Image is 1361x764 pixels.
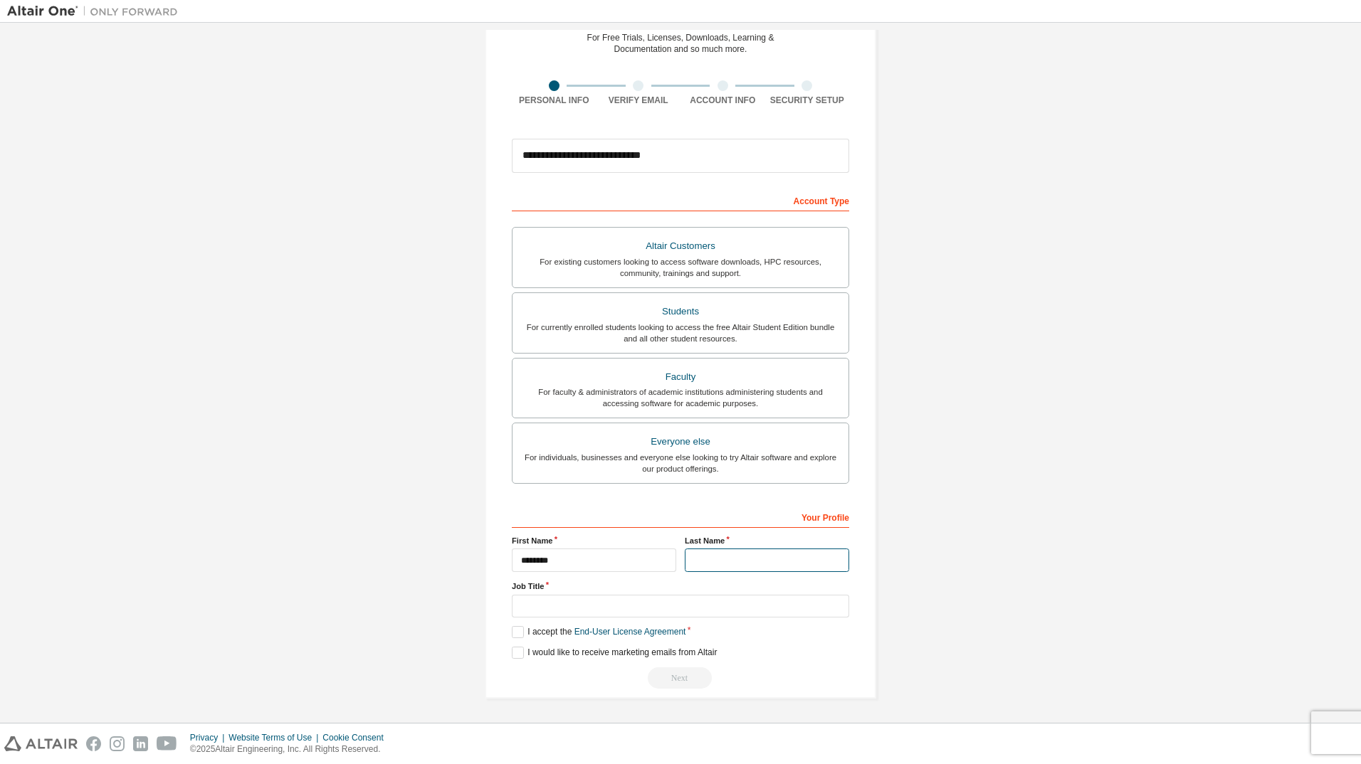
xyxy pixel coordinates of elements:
[685,535,849,546] label: Last Name
[512,189,849,211] div: Account Type
[4,736,78,751] img: altair_logo.svg
[512,580,849,592] label: Job Title
[86,736,101,751] img: facebook.svg
[512,505,849,528] div: Your Profile
[157,736,177,751] img: youtube.svg
[110,736,125,751] img: instagram.svg
[512,647,717,659] label: I would like to receive marketing emails from Altair
[521,322,840,344] div: For currently enrolled students looking to access the free Altair Student Edition bundle and all ...
[597,95,681,106] div: Verify Email
[7,4,185,18] img: Altair One
[512,667,849,689] div: Read and acccept EULA to continue
[765,95,850,106] div: Security Setup
[190,732,228,743] div: Privacy
[521,256,840,279] div: For existing customers looking to access software downloads, HPC resources, community, trainings ...
[322,732,392,743] div: Cookie Consent
[512,535,676,546] label: First Name
[680,95,765,106] div: Account Info
[521,386,840,409] div: For faculty & administrators of academic institutions administering students and accessing softwa...
[521,236,840,256] div: Altair Customers
[228,732,322,743] div: Website Terms of Use
[574,627,686,637] a: End-User License Agreement
[587,32,774,55] div: For Free Trials, Licenses, Downloads, Learning & Documentation and so much more.
[521,367,840,387] div: Faculty
[521,302,840,322] div: Students
[133,736,148,751] img: linkedin.svg
[190,743,392,755] p: © 2025 Altair Engineering, Inc. All Rights Reserved.
[521,432,840,452] div: Everyone else
[521,452,840,474] div: For individuals, businesses and everyone else looking to try Altair software and explore our prod...
[512,626,685,638] label: I accept the
[512,95,597,106] div: Personal Info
